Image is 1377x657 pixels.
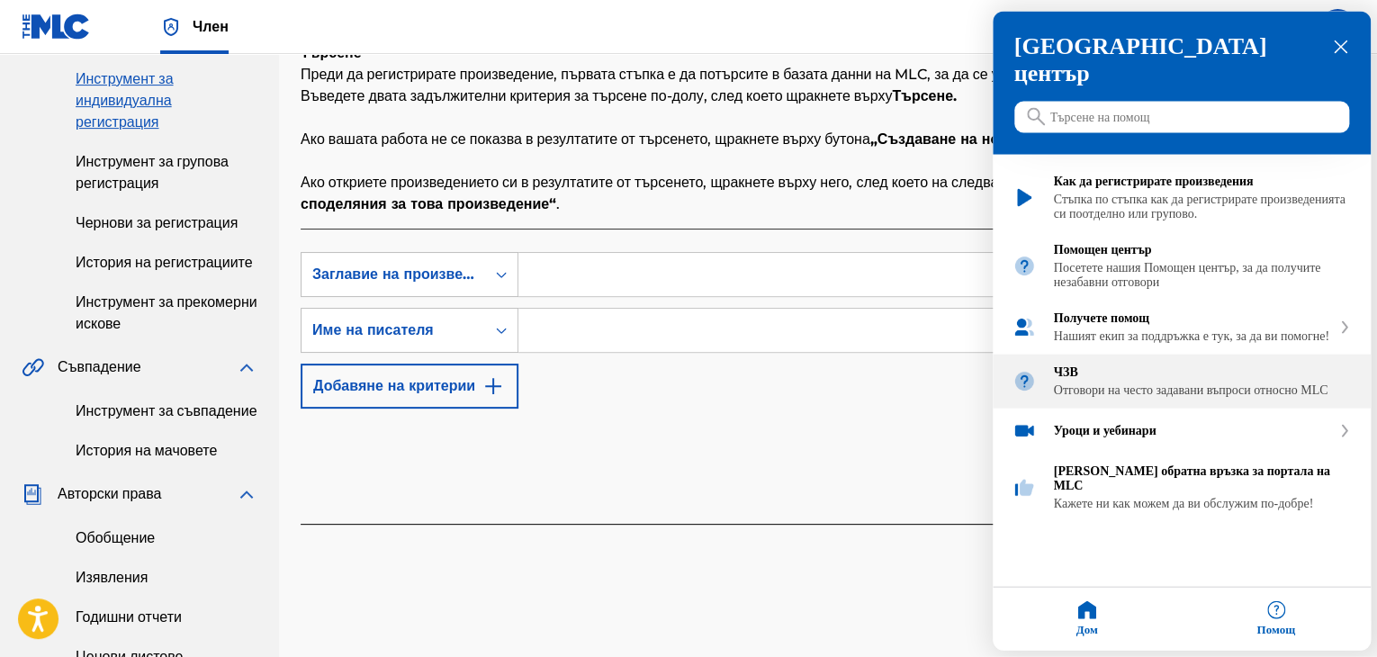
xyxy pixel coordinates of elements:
[1054,175,1254,188] font: Как да регистрирате произведения
[1027,108,1045,126] svg: икона
[1339,321,1350,334] svg: разширявам
[993,155,1371,522] div: Начални модули на ресурсния център
[1012,186,1036,210] img: икона на модула
[1012,419,1036,443] img: икона на модула
[993,155,1371,522] div: влизане в дома на ресурсния център
[1054,365,1078,379] font: ЧЗВ
[1054,464,1330,492] font: [PERSON_NAME] обратна връзка за портала на MLC
[1054,193,1345,220] font: Стъпка по стъпка как да регистрирате произведенията си поотделно или групово.
[1012,316,1036,339] img: икона на модула
[1339,425,1350,437] svg: разширявам
[1332,39,1349,56] div: затвори ресурсен център
[1012,370,1036,393] img: икона на модула
[1014,102,1349,133] input: Търсене на помощ
[1054,243,1152,256] font: Помощен център
[993,409,1371,454] div: Уроци и уебинари
[993,164,1371,232] div: Как да регистрирате произведения
[993,232,1371,301] div: Помощен център
[1012,255,1036,278] img: икона на модула
[1054,497,1313,510] font: Кажете ни как можем да ви обслужим по-добре!
[1054,261,1321,289] font: Посетете нашия Помощен център, за да получите незабавни отговори
[993,454,1371,522] div: Дайте обратна връзка за портала на MLC
[993,301,1371,355] div: Получете помощ
[1054,311,1149,325] font: Получете помощ
[1054,424,1156,437] font: Уроци и уебинари
[993,355,1371,409] div: ЧЗВ
[1012,476,1036,499] img: икона на модула
[1014,33,1267,86] font: [GEOGRAPHIC_DATA] център
[1182,588,1371,651] div: Помощ
[993,588,1182,651] div: Дом
[1054,329,1329,343] font: Нашият екип за поддръжка е тук, за да ви помогне!
[1054,383,1328,397] font: Отговори на често задавани въпроси относно MLC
